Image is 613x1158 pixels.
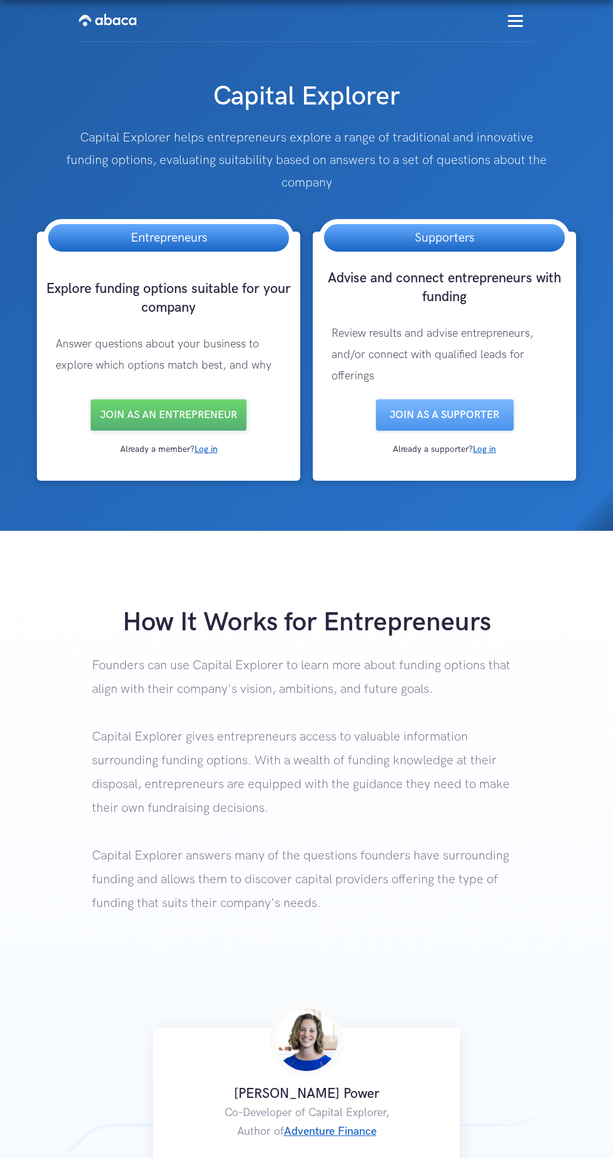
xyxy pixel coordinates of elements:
strong: How It Works for Entrepreneurs [123,607,491,638]
a: Log in [473,444,496,454]
strong: [PERSON_NAME] Power [234,1085,380,1102]
p: Capital Explorer helps entrepreneurs explore a range of traditional and innovative funding option... [63,126,550,194]
img: Aunnie's photo [269,1002,344,1077]
img: Abaca logo [79,10,136,30]
a: Adventure Finance [284,1125,377,1138]
h3: Explore funding options suitable for your company [43,280,294,321]
a: Log in [195,444,218,454]
p: Answer questions about your business to explore which options match best, and why [43,321,294,389]
p: Founders can use Capital Explorer to learn more about funding options that align with their compa... [92,653,521,965]
a: Join as an entrepreneur [91,399,246,431]
a: Join as a SUPPORTER [376,399,514,431]
h3: Co-Developer of Capital Explorer, Author of [191,1104,422,1141]
div: menu [497,3,534,38]
h3: Entrepreneurs [118,224,220,252]
h3: Advise and connect entrepreneurs with funding [319,269,570,310]
h1: Capital Explorer [63,68,550,114]
div: Already a member? [43,443,294,456]
h3: Supporters [402,224,487,252]
div: Already a supporter? [319,443,570,456]
p: Review results and advise entrepreneurs, and/or connect with qualified leads for offerings [319,310,570,399]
